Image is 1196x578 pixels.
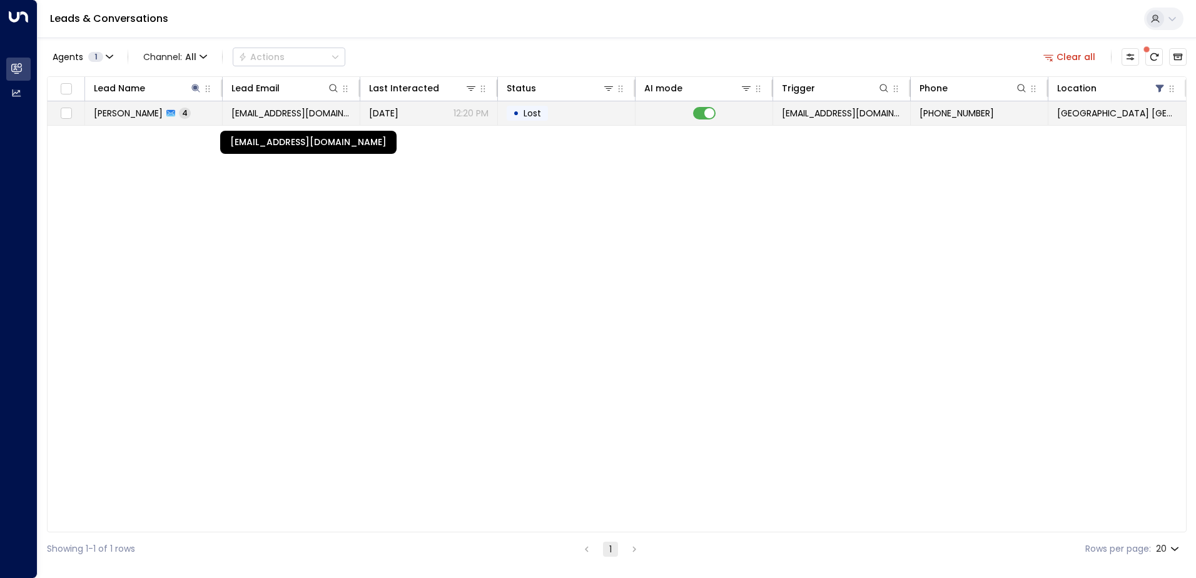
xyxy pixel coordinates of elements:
div: Last Interacted [369,81,477,96]
div: Lead Email [231,81,340,96]
div: Trigger [782,81,890,96]
div: AI mode [644,81,682,96]
button: Customize [1122,48,1139,66]
div: Trigger [782,81,815,96]
div: Button group with a nested menu [233,48,345,66]
button: Clear all [1038,48,1101,66]
button: Agents1 [47,48,118,66]
span: Toggle select all [58,81,74,97]
div: Status [507,81,536,96]
div: AI mode [644,81,753,96]
span: All [185,52,196,62]
div: • [513,103,519,124]
div: Phone [920,81,1028,96]
p: 12:20 PM [454,107,489,119]
div: Status [507,81,615,96]
button: Channel:All [138,48,212,66]
span: 4 [179,108,191,118]
button: page 1 [603,542,618,557]
span: leads@space-station.co.uk [782,107,901,119]
span: 1 [88,52,103,62]
span: Space Station St Johns Wood [1057,107,1177,119]
button: Archived Leads [1169,48,1187,66]
div: 20 [1156,540,1182,558]
div: Lead Email [231,81,280,96]
span: Lost [524,107,541,119]
label: Rows per page: [1085,542,1151,555]
span: +614675919288 [920,107,994,119]
div: Lead Name [94,81,202,96]
span: Amber Dussart [94,107,163,119]
div: [EMAIL_ADDRESS][DOMAIN_NAME] [220,131,397,154]
span: There are new threads available. Refresh the grid to view the latest updates. [1145,48,1163,66]
div: Location [1057,81,1097,96]
div: Showing 1-1 of 1 rows [47,542,135,555]
a: Leads & Conversations [50,11,168,26]
span: Agents [53,53,83,61]
span: Sep 11, 2025 [369,107,398,119]
span: amberdussart@icloud.com [231,107,351,119]
div: Actions [238,51,285,63]
nav: pagination navigation [579,541,642,557]
div: Last Interacted [369,81,439,96]
div: Location [1057,81,1166,96]
div: Lead Name [94,81,145,96]
div: Phone [920,81,948,96]
button: Actions [233,48,345,66]
span: Channel: [138,48,212,66]
span: Toggle select row [58,106,74,121]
